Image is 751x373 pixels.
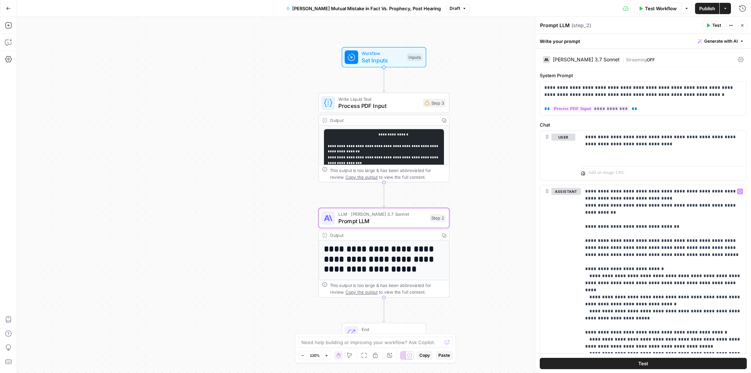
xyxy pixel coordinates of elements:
g: Edge from step_3 to step_2 [383,183,385,207]
span: Copy [419,352,430,359]
span: Generate with AI [704,38,738,44]
span: Streaming [626,57,647,62]
div: WorkflowSet InputsInputs [319,47,450,68]
div: Output [330,232,436,239]
g: Edge from start to step_3 [383,67,385,92]
div: This output is too large & has been abbreviated for review. to view the full content. [330,167,446,180]
div: Output [330,117,436,124]
span: Write Liquid Text [338,96,419,103]
span: 120% [310,353,320,358]
span: Copy the output [345,175,377,179]
div: Inputs [407,54,422,61]
button: [PERSON_NAME] Mutual Mistake in Fact Vs. Prophecy, Post Hearing [282,3,445,14]
span: Draft [450,5,460,12]
label: System Prompt [540,72,747,79]
span: Paste [438,352,450,359]
div: [PERSON_NAME] 3.7 Sonnet [553,57,620,62]
span: Copy the output [345,289,377,294]
div: user [540,131,575,180]
span: Process PDF Input [338,102,419,110]
span: Publish [699,5,715,12]
button: user [551,134,575,141]
div: Step 2 [430,214,446,222]
span: OFF [647,57,655,62]
button: Test [703,21,724,30]
div: EndOutput [319,323,450,343]
button: Test [540,358,747,369]
div: This output is too large & has been abbreviated for review. to view the full content. [330,282,446,295]
g: Edge from step_2 to end [383,298,385,322]
span: Test [712,22,721,29]
span: | [622,56,626,63]
span: Test Workflow [645,5,677,12]
span: Test [638,360,648,367]
span: [PERSON_NAME] Mutual Mistake in Fact Vs. Prophecy, Post Hearing [292,5,441,12]
button: Publish [695,3,719,14]
span: Workflow [362,50,403,57]
button: Test Workflow [634,3,681,14]
span: Output [362,332,419,340]
span: Prompt LLM [338,217,426,225]
label: Chat [540,121,747,128]
span: Set Inputs [362,56,403,65]
button: Copy [417,351,433,360]
div: Step 3 [423,99,446,107]
button: Draft [446,4,470,13]
span: End [362,326,419,332]
button: Paste [436,351,453,360]
div: Write your prompt [536,34,751,48]
span: ( step_2 ) [571,22,591,29]
span: LLM · [PERSON_NAME] 3.7 Sonnet [338,211,426,218]
button: assistant [551,188,581,195]
textarea: Prompt LLM [540,22,570,29]
button: Generate with AI [695,37,747,46]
